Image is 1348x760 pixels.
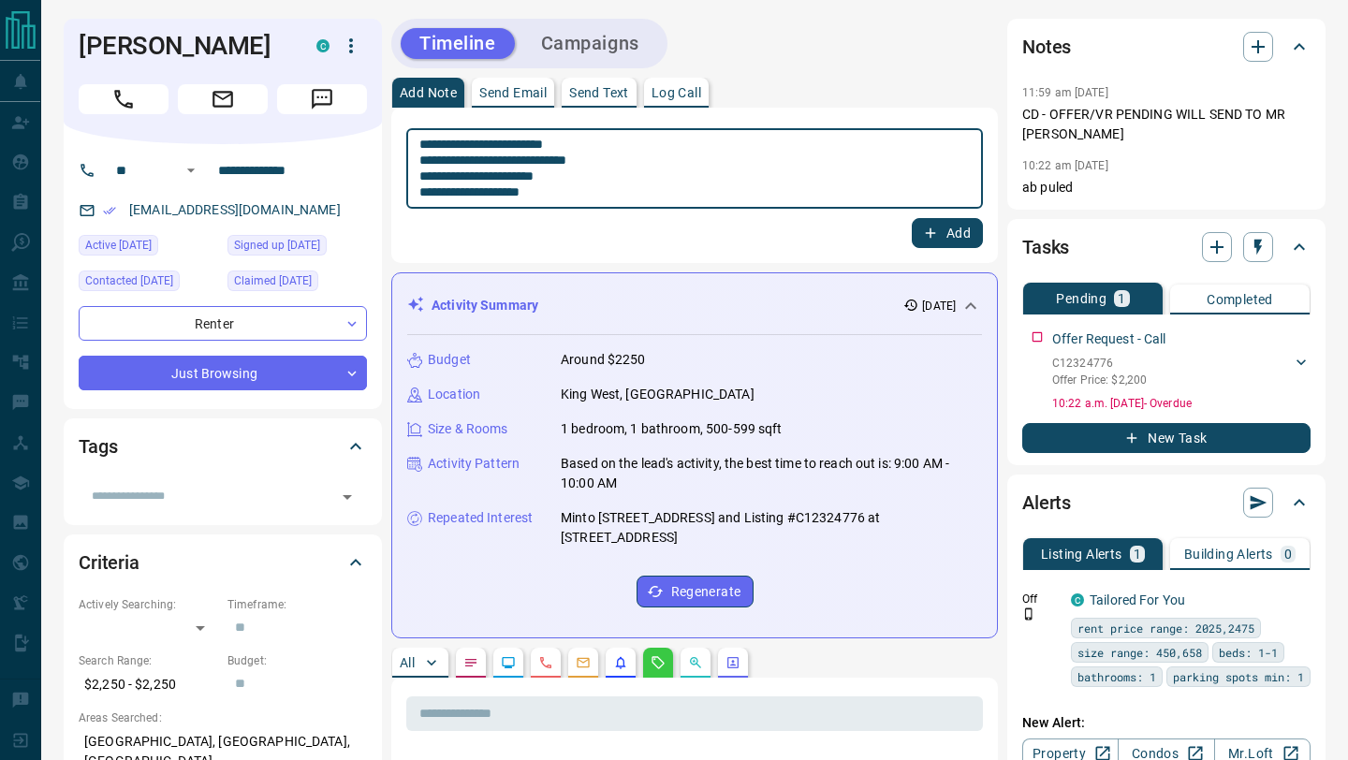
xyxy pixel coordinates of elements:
[1022,225,1311,270] div: Tasks
[1134,548,1141,561] p: 1
[428,419,508,439] p: Size & Rooms
[1022,480,1311,525] div: Alerts
[234,271,312,290] span: Claimed [DATE]
[79,306,367,341] div: Renter
[912,218,983,248] button: Add
[652,86,701,99] p: Log Call
[227,652,367,669] p: Budget:
[1173,667,1304,686] span: parking spots min: 1
[227,235,367,261] div: Mon Aug 11 2025
[432,296,538,315] p: Activity Summary
[1284,548,1292,561] p: 0
[1090,592,1185,607] a: Tailored For You
[401,28,515,59] button: Timeline
[85,271,173,290] span: Contacted [DATE]
[79,356,367,390] div: Just Browsing
[85,236,152,255] span: Active [DATE]
[1052,395,1311,412] p: 10:22 a.m. [DATE] - Overdue
[1077,619,1254,637] span: rent price range: 2025,2475
[79,84,168,114] span: Call
[1041,548,1122,561] p: Listing Alerts
[522,28,658,59] button: Campaigns
[1022,159,1108,172] p: 10:22 am [DATE]
[1071,593,1084,607] div: condos.ca
[428,508,533,528] p: Repeated Interest
[637,576,754,607] button: Regenerate
[227,270,367,297] div: Tue Aug 12 2025
[428,385,480,404] p: Location
[1219,643,1278,662] span: beds: 1-1
[688,655,703,670] svg: Opportunities
[103,204,116,217] svg: Email Verified
[79,709,367,726] p: Areas Searched:
[334,484,360,510] button: Open
[1022,591,1060,607] p: Off
[79,652,218,669] p: Search Range:
[1022,488,1071,518] h2: Alerts
[561,350,646,370] p: Around $2250
[400,86,457,99] p: Add Note
[79,548,139,577] h2: Criteria
[1077,643,1202,662] span: size range: 450,658
[1022,32,1071,62] h2: Notes
[1022,232,1069,262] h2: Tasks
[180,159,202,182] button: Open
[178,84,268,114] span: Email
[1022,24,1311,69] div: Notes
[613,655,628,670] svg: Listing Alerts
[922,298,956,314] p: [DATE]
[1077,667,1156,686] span: bathrooms: 1
[561,508,982,548] p: Minto [STREET_ADDRESS] and Listing #C12324776 at [STREET_ADDRESS]
[79,431,117,461] h2: Tags
[277,84,367,114] span: Message
[428,454,520,474] p: Activity Pattern
[428,350,471,370] p: Budget
[1022,713,1311,733] p: New Alert:
[1052,355,1147,372] p: C12324776
[1052,329,1166,349] p: Offer Request - Call
[576,655,591,670] svg: Emails
[651,655,666,670] svg: Requests
[234,236,320,255] span: Signed up [DATE]
[725,655,740,670] svg: Agent Actions
[79,31,288,61] h1: [PERSON_NAME]
[79,596,218,613] p: Actively Searching:
[1056,292,1106,305] p: Pending
[129,202,341,217] a: [EMAIL_ADDRESS][DOMAIN_NAME]
[501,655,516,670] svg: Lead Browsing Activity
[538,655,553,670] svg: Calls
[400,656,415,669] p: All
[79,424,367,469] div: Tags
[1022,607,1035,621] svg: Push Notification Only
[1052,351,1311,392] div: C12324776Offer Price: $2,200
[1118,292,1125,305] p: 1
[463,655,478,670] svg: Notes
[1022,178,1311,197] p: ab puled
[561,385,755,404] p: King West, [GEOGRAPHIC_DATA]
[316,39,330,52] div: condos.ca
[1022,105,1311,144] p: CD - OFFER/VR PENDING WILL SEND TO MR [PERSON_NAME]
[407,288,982,323] div: Activity Summary[DATE]
[1052,372,1147,388] p: Offer Price: $2,200
[79,669,218,700] p: $2,250 - $2,250
[1022,423,1311,453] button: New Task
[561,419,783,439] p: 1 bedroom, 1 bathroom, 500-599 sqft
[569,86,629,99] p: Send Text
[561,454,982,493] p: Based on the lead's activity, the best time to reach out is: 9:00 AM - 10:00 AM
[79,540,367,585] div: Criteria
[79,270,218,297] div: Mon Aug 11 2025
[1184,548,1273,561] p: Building Alerts
[1207,293,1273,306] p: Completed
[79,235,218,261] div: Mon Aug 11 2025
[1022,86,1108,99] p: 11:59 am [DATE]
[227,596,367,613] p: Timeframe:
[479,86,547,99] p: Send Email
